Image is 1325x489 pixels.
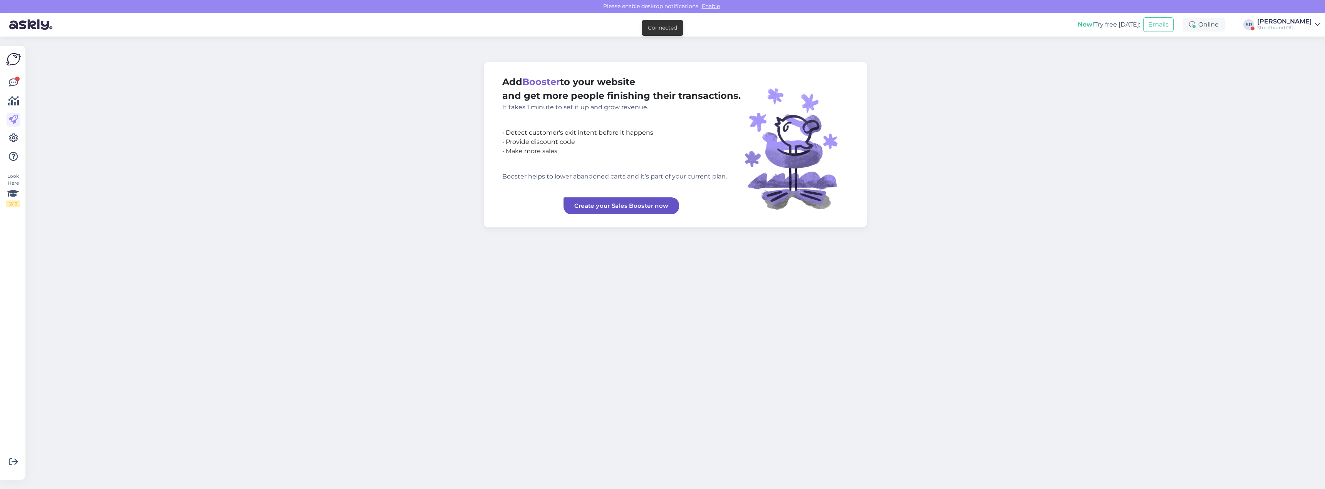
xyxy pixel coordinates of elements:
[1143,17,1174,32] button: Emails
[502,75,741,112] div: Add to your website and get more people finishing their transactions.
[502,128,741,137] div: • Detect customer's exit intent before it happens
[1257,18,1312,25] div: [PERSON_NAME]
[741,75,849,214] img: illustration
[1243,19,1254,30] div: SR
[502,103,741,112] div: It takes 1 minute to set it up and grow revenue.
[1183,18,1225,32] div: Online
[1257,25,1312,31] div: Streetbrand OÜ
[1078,21,1094,28] b: New!
[502,137,741,147] div: • Provide discount code
[699,3,722,10] span: Enable
[6,200,20,207] div: 2 / 3
[6,52,21,67] img: Askly Logo
[502,172,741,181] div: Booster helps to lower abandoned carts and it’s part of your current plan.
[502,147,741,156] div: • Make more sales
[6,173,20,207] div: Look Here
[1078,20,1140,29] div: Try free [DATE]:
[564,197,679,214] a: Create your Sales Booster now
[522,76,560,87] span: Booster
[1257,18,1320,31] a: [PERSON_NAME]Streetbrand OÜ
[648,24,677,32] div: Connected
